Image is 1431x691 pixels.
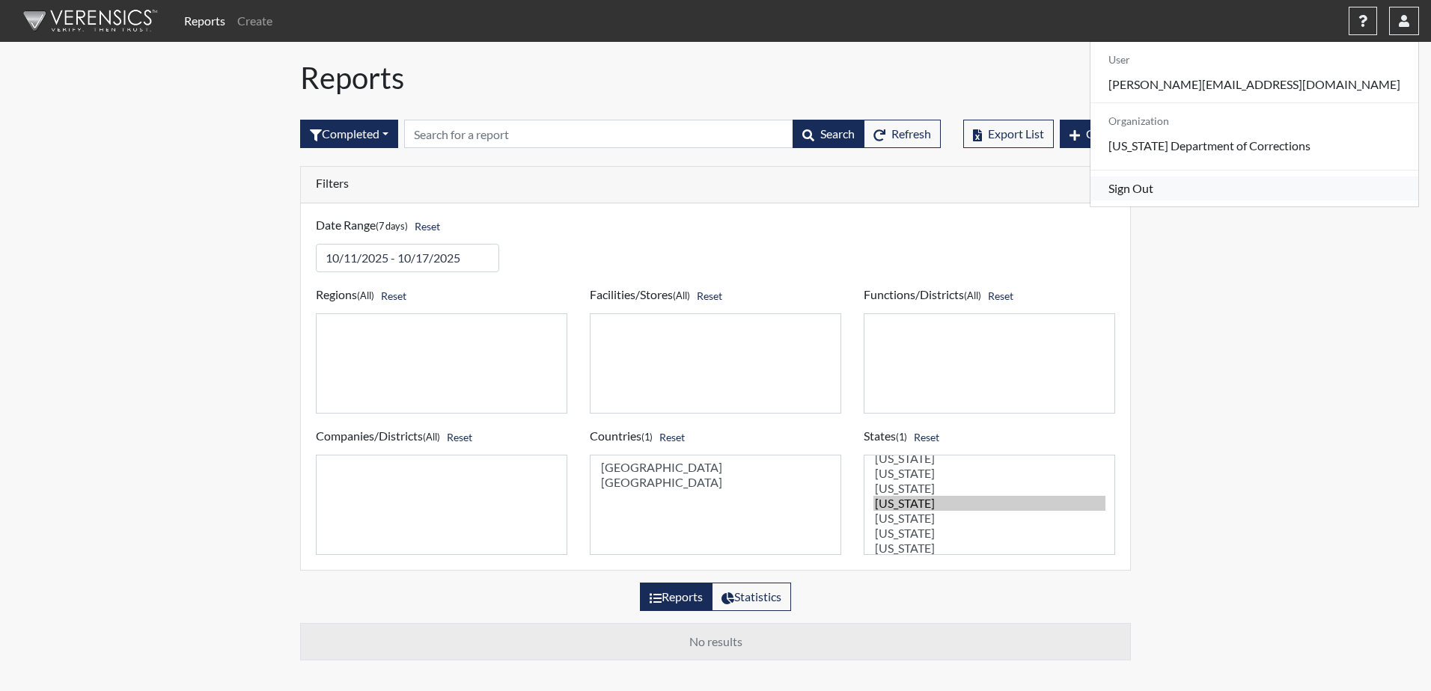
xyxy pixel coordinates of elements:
small: (All) [964,289,981,301]
a: Sign Out [1090,176,1418,200]
small: (1) [641,431,653,443]
span: Export List [988,126,1044,141]
button: Completed [300,120,398,148]
option: [US_STATE] [873,451,1105,466]
small: (7 days) [376,220,408,232]
button: Search [793,120,864,148]
option: [GEOGRAPHIC_DATA] [599,475,832,490]
a: Create [231,6,278,36]
option: [US_STATE] [873,511,1105,526]
div: Filter by interview status [300,120,398,148]
button: Reset [690,284,729,307]
option: [US_STATE] [873,481,1105,496]
small: (All) [673,289,690,301]
h6: Countries [590,426,841,449]
label: View the list of reports [640,583,713,611]
button: Reset [408,215,447,238]
button: Reset [907,426,946,449]
h6: Functions/Districts [864,284,1115,307]
option: [GEOGRAPHIC_DATA] [599,460,832,475]
span: Search [820,126,855,141]
button: Create [1060,120,1131,148]
button: Reset [981,284,1020,307]
h1: Reports [300,60,1131,96]
input: Search by Registration ID, Interview Number, or Investigation Name. [404,120,793,148]
h6: Facilities/Stores [590,284,841,307]
input: Filter by a date range [316,244,499,272]
h6: Filters [316,176,704,190]
span: Create [1086,126,1121,141]
button: Reset [374,284,413,307]
button: Reset [440,426,479,449]
button: Export List [963,120,1054,148]
h6: Date Range [316,215,499,238]
button: Refresh [864,120,941,148]
a: Reports [178,6,231,36]
label: View statistics about completed interviews [712,583,791,611]
a: [PERSON_NAME][EMAIL_ADDRESS][DOMAIN_NAME] [1090,73,1418,96]
button: Reset [653,426,692,449]
h6: Companies/Districts [316,426,567,449]
option: [US_STATE] [873,526,1105,541]
p: [US_STATE] Department of Corrections [1090,134,1418,158]
h6: Regions [316,284,567,307]
small: (All) [357,289,374,301]
h6: User [1090,48,1418,73]
small: (1) [896,431,907,443]
option: [US_STATE] [873,466,1105,481]
h6: States [864,426,1115,449]
h6: Organization [1090,109,1418,134]
span: Refresh [891,126,931,141]
small: (All) [423,431,440,443]
div: Click to expand/collapse filters [305,176,1126,194]
td: No results [301,624,1131,660]
option: [US_STATE] [873,496,1105,511]
option: [US_STATE] [873,541,1105,556]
